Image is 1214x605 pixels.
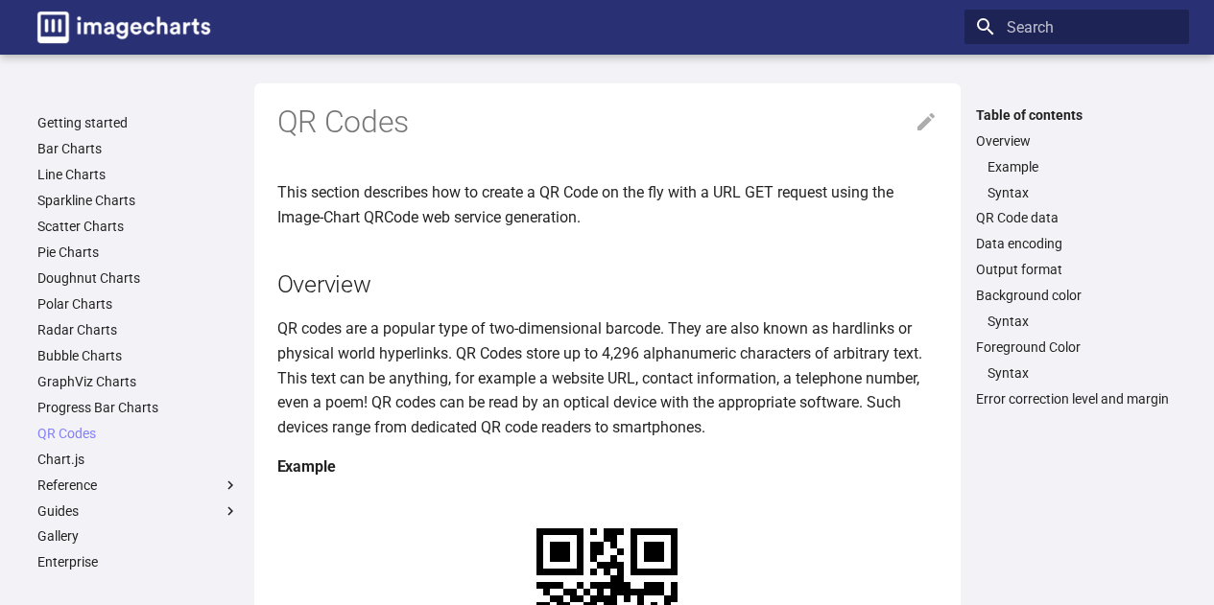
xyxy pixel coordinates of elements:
a: Pie Charts [37,244,239,261]
label: Reference [37,477,239,494]
a: SDK & libraries [37,579,239,596]
a: Output format [976,261,1178,278]
a: Syntax [988,313,1178,330]
p: This section describes how to create a QR Code on the fly with a URL GET request using the Image-... [277,180,938,229]
a: QR Codes [37,425,239,442]
a: Syntax [988,184,1178,201]
h1: QR Codes [277,103,938,143]
a: Scatter Charts [37,218,239,235]
a: Background color [976,287,1178,304]
a: Error correction level and margin [976,390,1178,407]
nav: Table of contents [964,106,1189,408]
a: Radar Charts [37,321,239,338]
a: Overview [976,132,1178,150]
h4: Example [277,454,938,479]
a: Chart.js [37,451,239,468]
a: Image-Charts documentation [30,4,218,51]
a: Progress Bar Charts [37,399,239,416]
a: Line Charts [37,166,239,183]
a: Polar Charts [37,295,239,313]
label: Guides [37,502,239,520]
a: GraphViz Charts [37,373,239,390]
a: Gallery [37,527,239,545]
a: Sparkline Charts [37,192,239,209]
input: Search [964,10,1189,44]
label: Table of contents [964,106,1189,124]
a: Doughnut Charts [37,269,239,287]
a: Getting started [37,114,239,131]
a: Example [988,158,1178,175]
nav: Background color [976,313,1178,330]
a: Bubble Charts [37,347,239,364]
a: QR Code data [976,209,1178,226]
h2: Overview [277,268,938,301]
p: QR codes are a popular type of two-dimensional barcode. They are also known as hardlinks or physi... [277,316,938,439]
a: Foreground Color [976,338,1178,356]
a: Syntax [988,364,1178,382]
a: Bar Charts [37,140,239,157]
nav: Overview [976,158,1178,201]
a: Enterprise [37,553,239,570]
a: Data encoding [976,235,1178,252]
nav: Foreground Color [976,364,1178,382]
img: logo [37,12,210,43]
